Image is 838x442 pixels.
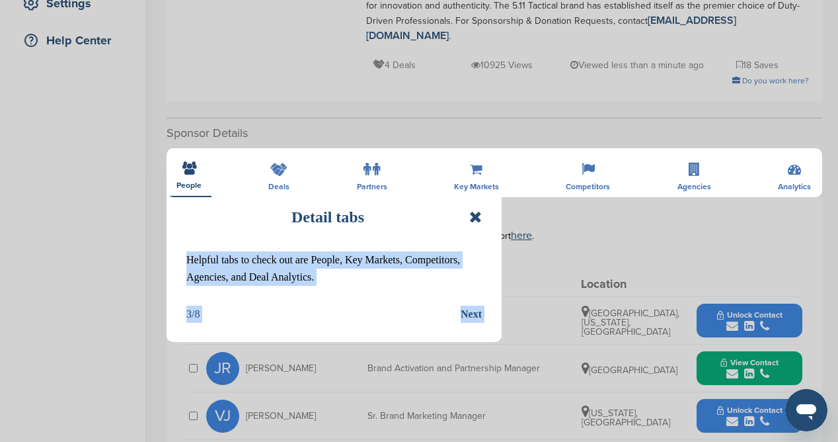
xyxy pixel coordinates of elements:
[186,306,200,323] div: 3/8
[785,389,827,431] iframe: Button to launch messaging window
[186,251,482,286] p: Helpful tabs to check out are People, Key Markets, Competitors, Agencies, and Deal Analytics.
[291,202,364,232] h1: Detail tabs
[461,306,482,323] button: Next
